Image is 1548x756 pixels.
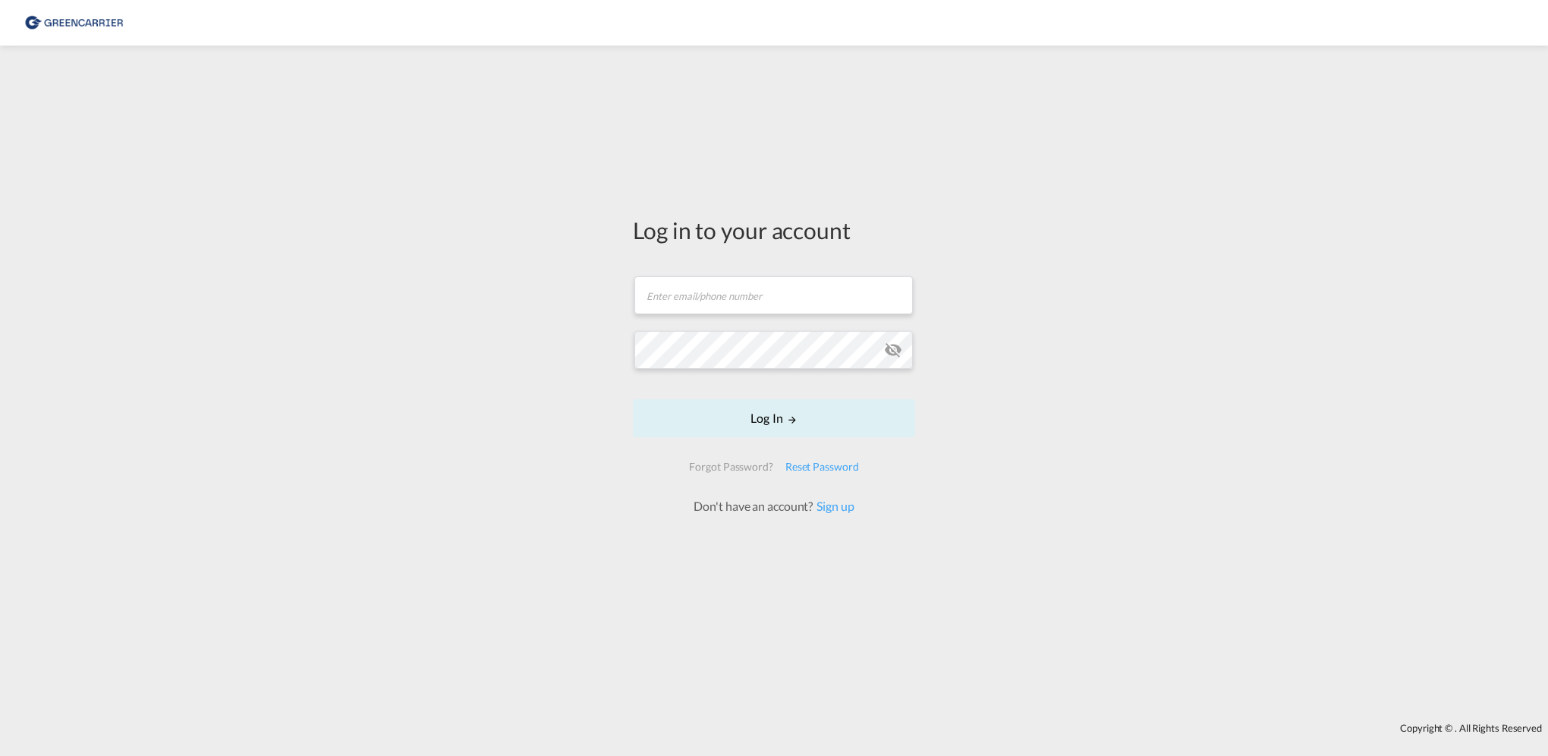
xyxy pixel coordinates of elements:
div: Reset Password [779,453,865,480]
input: Enter email/phone number [634,276,913,314]
div: Don't have an account? [677,498,870,515]
a: Sign up [813,499,854,513]
div: Forgot Password? [683,453,779,480]
div: Log in to your account [633,214,915,246]
md-icon: icon-eye-off [884,341,902,359]
button: LOGIN [633,399,915,437]
img: 8cf206808afe11efa76fcd1e3d746489.png [23,6,125,40]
